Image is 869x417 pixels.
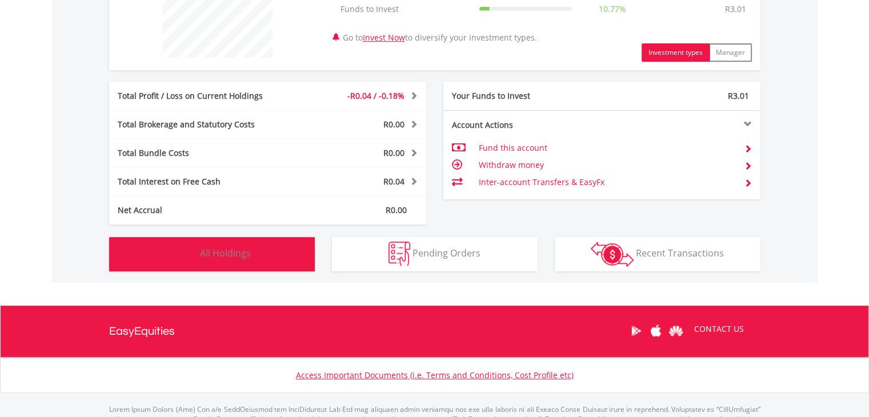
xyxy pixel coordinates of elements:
[109,147,294,159] div: Total Bundle Costs
[332,237,538,271] button: Pending Orders
[109,176,294,187] div: Total Interest on Free Cash
[642,43,710,62] button: Investment types
[686,313,752,345] a: CONTACT US
[363,32,405,43] a: Invest Now
[709,43,752,62] button: Manager
[200,247,251,259] span: All Holdings
[109,90,294,102] div: Total Profit / Loss on Current Holdings
[478,174,735,191] td: Inter-account Transfers & EasyFx
[109,237,315,271] button: All Holdings
[728,90,749,101] span: R3.01
[646,313,666,348] a: Apple
[478,157,735,174] td: Withdraw money
[626,313,646,348] a: Google Play
[386,205,407,215] span: R0.00
[666,313,686,348] a: Huawei
[555,237,760,271] button: Recent Transactions
[383,147,405,158] span: R0.00
[109,119,294,130] div: Total Brokerage and Statutory Costs
[296,370,574,380] a: Access Important Documents (i.e. Terms and Conditions, Cost Profile etc)
[383,119,405,130] span: R0.00
[347,90,405,101] span: -R0.04 / -0.18%
[636,247,724,259] span: Recent Transactions
[591,242,634,267] img: transactions-zar-wht.png
[443,119,602,131] div: Account Actions
[413,247,480,259] span: Pending Orders
[109,306,175,357] a: EasyEquities
[173,242,198,266] img: holdings-wht.png
[478,139,735,157] td: Fund this account
[109,205,294,216] div: Net Accrual
[389,242,410,266] img: pending_instructions-wht.png
[383,176,405,187] span: R0.04
[443,90,602,102] div: Your Funds to Invest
